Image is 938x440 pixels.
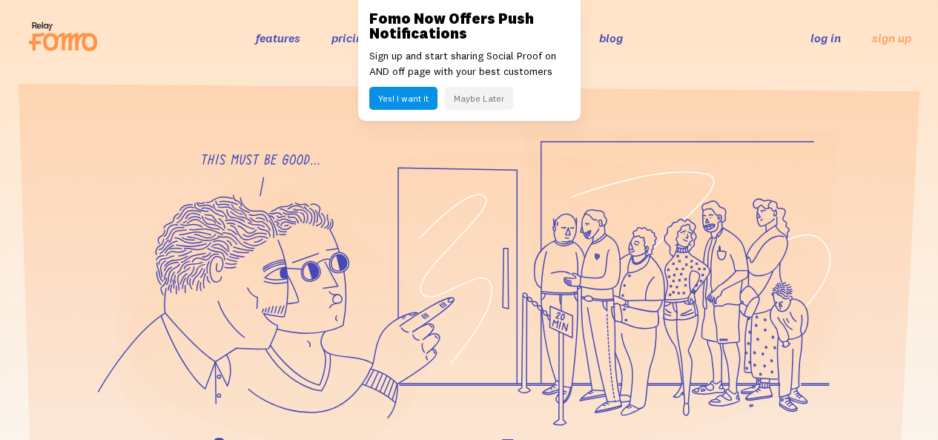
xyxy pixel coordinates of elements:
p: Sign up and start sharing Social Proof on AND off page with your best customers [369,48,569,79]
a: features [256,30,300,45]
a: log in [810,30,841,45]
a: pricing [331,30,369,45]
h3: Fomo Now Offers Push Notifications [369,11,569,41]
button: Maybe Later [445,87,513,110]
a: blog [599,30,623,45]
a: sign up [872,30,911,46]
button: Yes! I want it [369,87,437,110]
